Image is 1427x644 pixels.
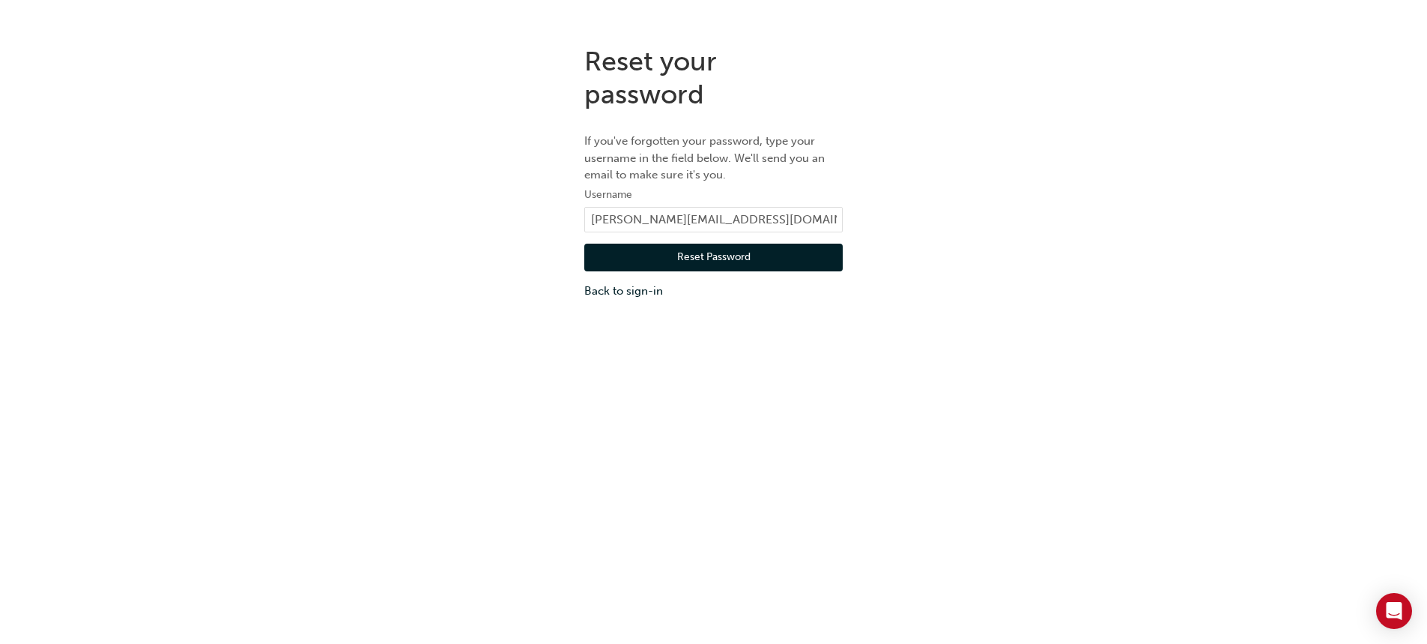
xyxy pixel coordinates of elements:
label: Username [584,186,843,204]
a: Back to sign-in [584,283,843,300]
button: Reset Password [584,244,843,272]
div: Open Intercom Messenger [1376,593,1412,629]
h1: Reset your password [584,45,843,110]
p: If you've forgotten your password, type your username in the field below. We'll send you an email... [584,133,843,184]
input: Username [584,207,843,232]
